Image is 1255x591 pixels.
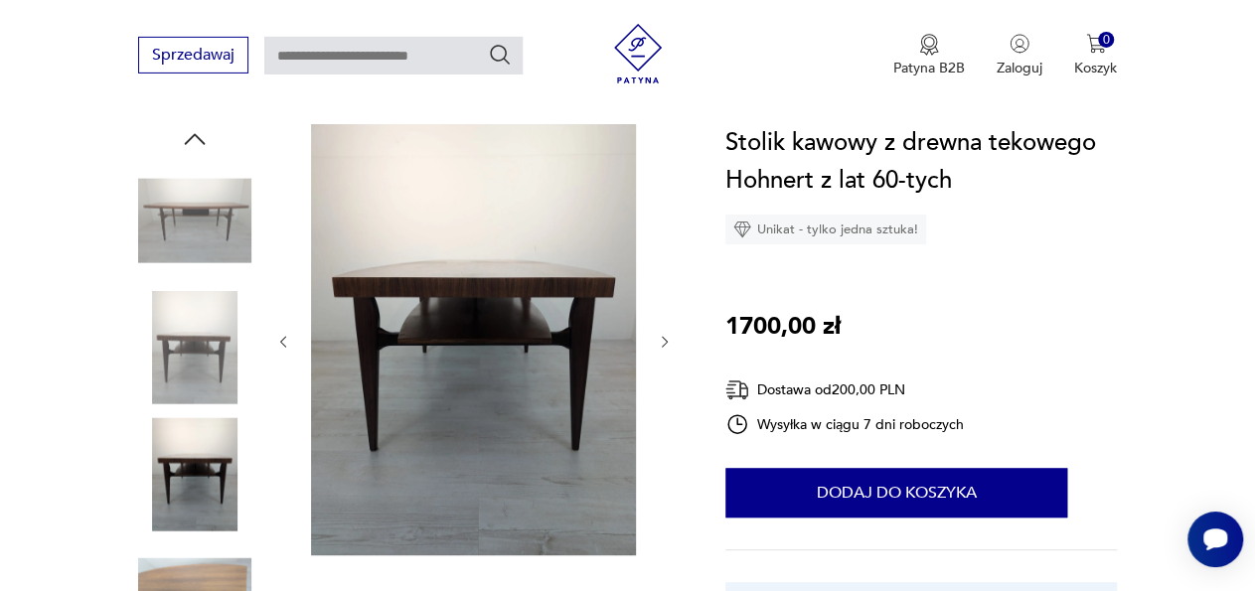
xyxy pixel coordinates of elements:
div: Wysyłka w ciągu 7 dni roboczych [725,412,964,436]
img: Patyna - sklep z meblami i dekoracjami vintage [608,24,668,83]
img: Ikona diamentu [733,221,751,238]
button: Sprzedawaj [138,37,248,74]
p: Koszyk [1074,59,1117,77]
button: Szukaj [488,43,512,67]
a: Ikona medaluPatyna B2B [893,34,965,77]
div: Dostawa od 200,00 PLN [725,377,964,402]
img: Ikona koszyka [1086,34,1106,54]
img: Zdjęcie produktu Stolik kawowy z drewna tekowego Hohnert z lat 60-tych [138,164,251,277]
a: Sprzedawaj [138,50,248,64]
img: Ikona medalu [919,34,939,56]
h1: Stolik kawowy z drewna tekowego Hohnert z lat 60-tych [725,124,1117,200]
div: 0 [1098,32,1115,49]
img: Zdjęcie produktu Stolik kawowy z drewna tekowego Hohnert z lat 60-tych [138,291,251,404]
button: Patyna B2B [893,34,965,77]
p: 1700,00 zł [725,308,841,346]
div: Unikat - tylko jedna sztuka! [725,215,926,244]
img: Zdjęcie produktu Stolik kawowy z drewna tekowego Hohnert z lat 60-tych [138,417,251,530]
img: Zdjęcie produktu Stolik kawowy z drewna tekowego Hohnert z lat 60-tych [311,124,636,555]
p: Patyna B2B [893,59,965,77]
button: Zaloguj [997,34,1042,77]
button: 0Koszyk [1074,34,1117,77]
img: Ikona dostawy [725,377,749,402]
iframe: Smartsupp widget button [1187,512,1243,567]
img: Ikonka użytkownika [1010,34,1029,54]
p: Zaloguj [997,59,1042,77]
button: Dodaj do koszyka [725,468,1067,517]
